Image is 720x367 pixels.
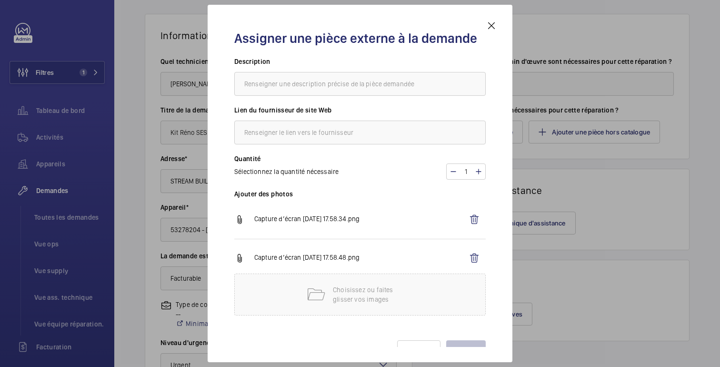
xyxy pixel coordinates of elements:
[234,121,486,144] input: Renseigner le lien vers le fournisseur
[254,214,463,225] p: Capture d’écran [DATE] 17.58.34.png
[234,58,270,65] font: Description
[234,190,293,198] font: Ajouter des photos
[234,106,332,114] font: Lien du fournisseur de site Web
[234,168,339,175] font: Sélectionnez la quantité nécessaire
[234,30,477,46] font: Assigner une pièce externe à la demande
[446,340,486,363] button: Valider
[333,286,393,303] font: Choisissez ou faites glisser vos images
[397,340,441,363] button: Annuler
[254,253,463,264] p: Capture d’écran [DATE] 17.58.48.png
[234,72,486,96] input: Renseigner une description précise de la pièce demandée
[234,155,261,163] font: Quantité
